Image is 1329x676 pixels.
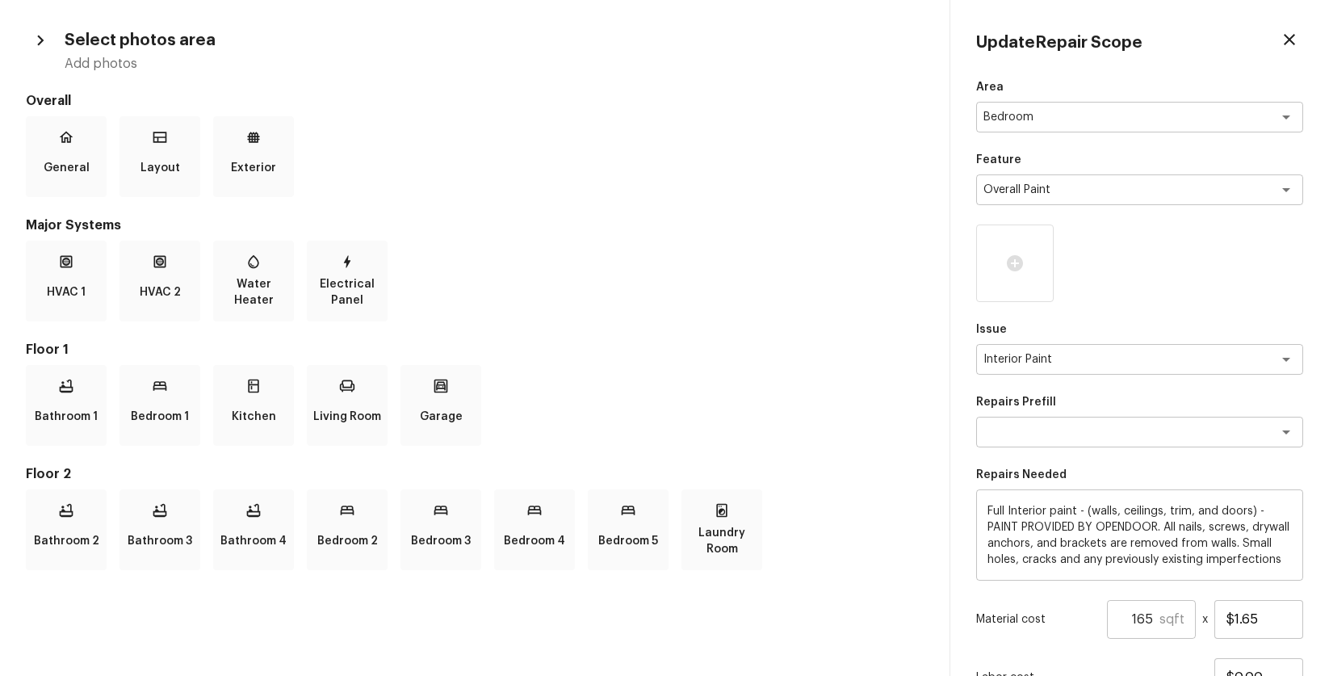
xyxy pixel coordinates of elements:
p: Electrical Panel [310,276,384,309]
textarea: Overall Paint [983,182,1251,198]
p: Bathroom 2 [34,525,99,557]
p: Layout [140,152,180,184]
p: Bedroom 2 [317,525,378,557]
p: Kitchen [232,401,276,433]
p: Laundry Room [685,525,759,557]
p: Area [976,79,1303,95]
p: Bathroom 1 [35,401,98,433]
p: Repairs Prefill [976,394,1303,410]
p: Bedroom 1 [131,401,189,433]
h5: Add photos [65,55,924,73]
p: HVAC 1 [47,276,86,309]
textarea: Full Interior paint - (walls, ceilings, trim, and doors) - PAINT PROVIDED BY OPENDOOR. All nails,... [987,503,1292,568]
p: Living Room [313,401,381,433]
button: Open [1275,106,1298,128]
p: Exterior [231,152,276,184]
h5: Floor 2 [26,465,924,483]
h5: sqft [1159,611,1184,628]
h5: Overall [26,92,924,110]
p: Bathroom 4 [220,525,287,557]
p: Bedroom 3 [411,525,471,557]
p: Bathroom 3 [128,525,192,557]
button: Open [1275,178,1298,201]
h5: Floor 1 [26,341,924,359]
h4: Update Repair Scope [976,32,1142,53]
textarea: Interior Paint [983,351,1251,367]
p: Garage [420,401,463,433]
p: HVAC 2 [140,276,181,309]
p: Repairs Needed [976,467,1303,483]
textarea: Bedroom [983,109,1251,125]
h4: Select photos area [65,30,216,51]
p: Feature [976,152,1303,168]
h5: Major Systems [26,216,924,234]
div: x [976,600,1303,639]
button: Open [1275,348,1298,371]
button: Open [1275,421,1298,443]
p: Bedroom 4 [504,525,565,557]
p: Material cost [976,611,1101,628]
p: General [44,152,90,184]
p: Issue [976,321,1303,338]
p: Water Heater [216,276,291,309]
p: Bedroom 5 [598,525,658,557]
